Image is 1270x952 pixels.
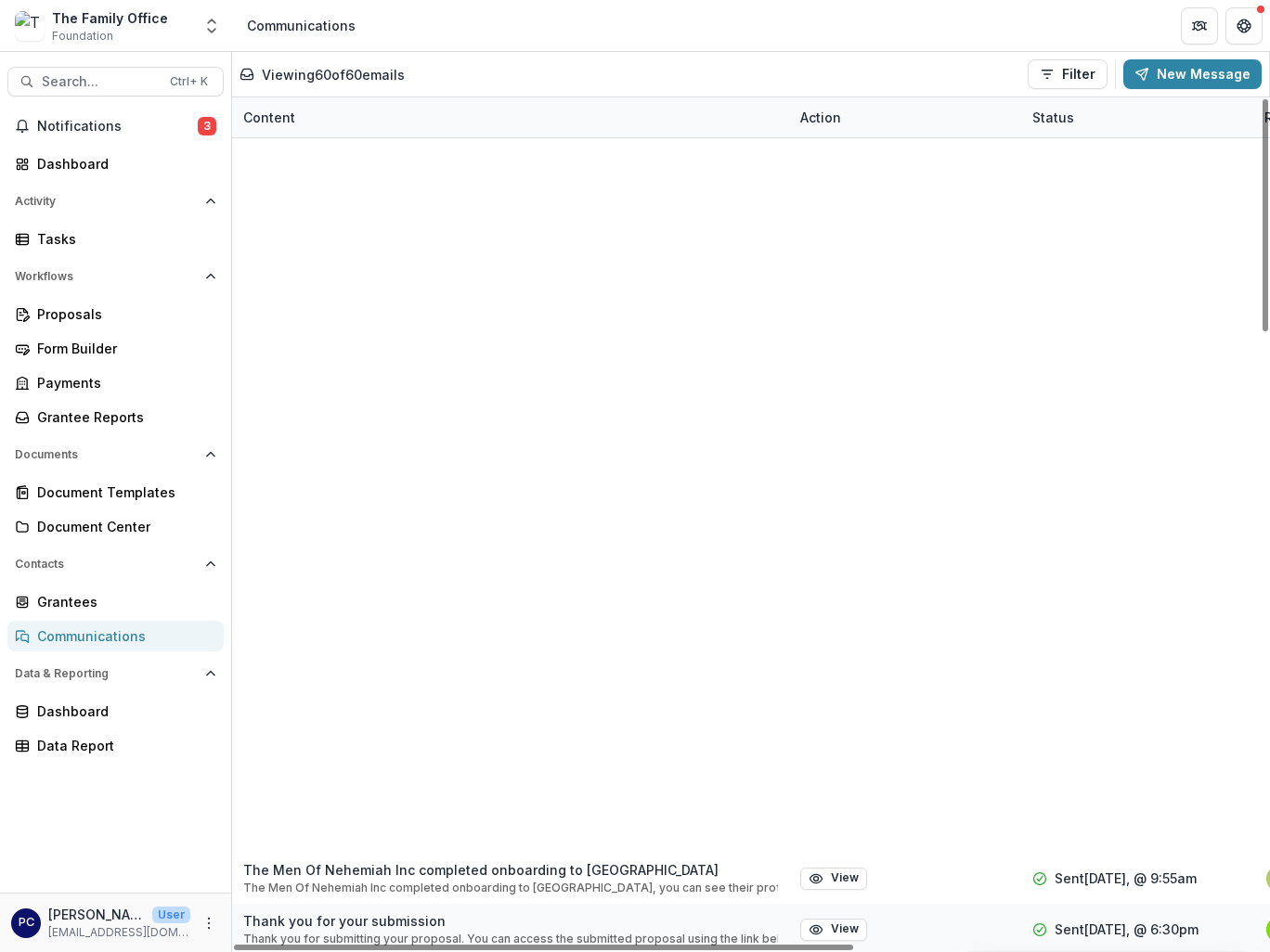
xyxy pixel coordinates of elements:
[152,907,190,923] p: User
[1021,108,1085,127] div: Status
[37,119,198,135] span: Notifications
[7,367,224,398] a: Payments
[7,659,224,688] button: Open Data & Reporting
[7,67,224,96] button: Search...
[37,736,209,755] div: Data Report
[1021,97,1253,137] div: Status
[166,71,212,92] div: Ctrl + K
[37,626,209,646] div: Communications
[37,482,209,502] div: Document Templates
[198,912,220,934] button: More
[243,860,778,880] p: The Men Of Nehemiah Inc completed onboarding to [GEOGRAPHIC_DATA]
[37,592,209,611] div: Grantees
[7,440,224,470] button: Open Documents
[15,195,198,208] span: Activity
[19,917,34,929] div: Pam Carris
[789,97,1021,137] div: Action
[789,108,852,127] div: Action
[15,11,45,41] img: The Family Office
[7,187,224,216] button: Open Activity
[7,333,224,364] a: Form Builder
[15,270,198,283] span: Workflows
[37,154,209,174] div: Dashboard
[15,558,198,571] span: Contacts
[198,117,216,135] span: 3
[7,111,224,141] button: Notifications3
[232,97,789,137] div: Content
[1181,7,1218,45] button: Partners
[243,931,778,947] p: Thank you for submitting your proposal. You can access the submitted proposal using the link belo...
[37,229,209,249] div: Tasks
[37,304,209,324] div: Proposals
[199,7,225,45] button: Open entity switcher
[7,549,224,579] button: Open Contacts
[1055,920,1199,939] p: Sent [DATE], @ 6:30pm
[247,16,356,35] div: Communications
[7,402,224,432] a: Grantee Reports
[7,730,224,761] a: Data Report
[1225,7,1263,45] button: Get Help
[48,924,190,941] p: [EMAIL_ADDRESS][DOMAIN_NAME]
[7,621,224,651] a: Communications
[262,65,405,84] p: Viewing 60 of 60 emails
[37,373,209,392] div: Payments
[52,28,113,45] span: Foundation
[1028,59,1108,89] button: Filter
[1055,868,1197,888] p: Sent [DATE], @ 9:55am
[243,911,778,931] p: Thank you for your submission
[7,586,224,617] a: Grantees
[42,74,159,90] span: Search...
[800,868,867,890] button: View
[7,224,224,254] a: Tasks
[7,299,224,329] a: Proposals
[7,477,224,508] a: Document Templates
[7,262,224,291] button: Open Workflows
[232,108,306,127] div: Content
[37,407,209,427] div: Grantee Reports
[7,511,224,542] a: Document Center
[243,880,778,896] p: The Men Of Nehemiah Inc completed onboarding to [GEOGRAPHIC_DATA], you can see their profile in t...
[37,339,209,358] div: Form Builder
[1123,59,1262,89] button: New Message
[15,448,198,461] span: Documents
[7,696,224,727] a: Dashboard
[15,667,198,680] span: Data & Reporting
[48,905,145,924] p: [PERSON_NAME]
[52,8,168,28] div: The Family Office
[37,517,209,536] div: Document Center
[7,148,224,179] a: Dashboard
[240,12,363,39] nav: breadcrumb
[37,701,209,721] div: Dashboard
[800,919,867,941] button: View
